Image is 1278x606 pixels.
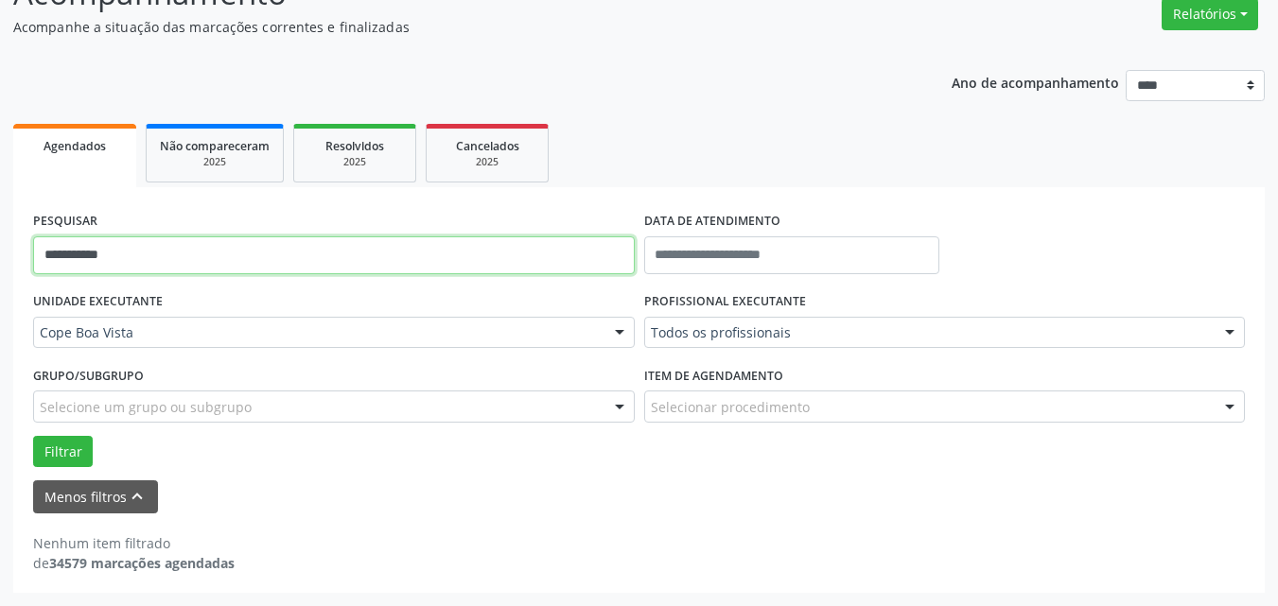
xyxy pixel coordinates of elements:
span: Cancelados [456,138,519,154]
label: PROFISSIONAL EXECUTANTE [644,287,806,317]
div: Nenhum item filtrado [33,533,235,553]
button: Menos filtroskeyboard_arrow_up [33,480,158,513]
strong: 34579 marcações agendadas [49,554,235,572]
label: Item de agendamento [644,361,783,390]
label: UNIDADE EXECUTANTE [33,287,163,317]
button: Filtrar [33,436,93,468]
span: Selecione um grupo ou subgrupo [40,397,252,417]
label: DATA DE ATENDIMENTO [644,207,780,236]
span: Todos os profissionais [651,323,1207,342]
div: 2025 [440,155,534,169]
span: Resolvidos [325,138,384,154]
p: Ano de acompanhamento [952,70,1119,94]
label: Grupo/Subgrupo [33,361,144,390]
div: de [33,553,235,573]
span: Agendados [44,138,106,154]
div: 2025 [160,155,270,169]
span: Não compareceram [160,138,270,154]
label: PESQUISAR [33,207,97,236]
span: Cope Boa Vista [40,323,596,342]
span: Selecionar procedimento [651,397,810,417]
div: 2025 [307,155,402,169]
p: Acompanhe a situação das marcações correntes e finalizadas [13,17,889,37]
i: keyboard_arrow_up [127,486,148,507]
